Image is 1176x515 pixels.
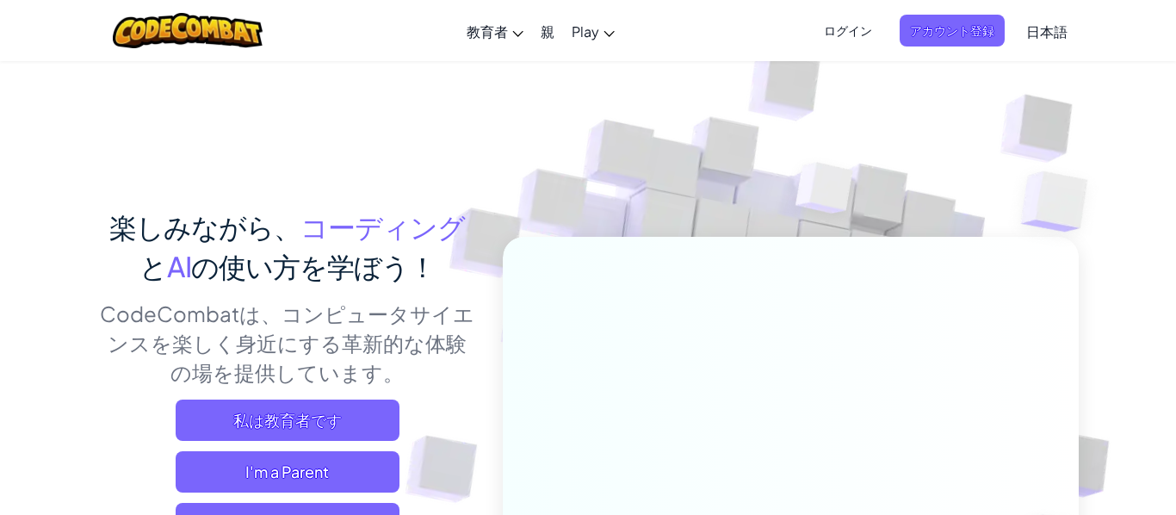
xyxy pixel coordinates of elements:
[572,22,599,40] span: Play
[814,15,882,47] button: ログイン
[563,8,623,54] a: Play
[467,22,508,40] span: 教育者
[109,209,300,244] span: 楽しみながら、
[764,128,888,257] img: Overlap cubes
[176,451,399,493] a: I'm a Parent
[113,13,263,48] img: CodeCombat logo
[532,8,563,54] a: 親
[97,299,477,387] p: CodeCombatは、コンピュータサイエンスを楽しく身近にする革新的な体験の場を提供しています。
[139,249,167,283] span: と
[1026,22,1068,40] span: 日本語
[176,400,399,441] a: 私は教育者です
[191,249,436,283] span: の使い方を学ぼう！
[987,129,1136,275] img: Overlap cubes
[900,15,1005,47] button: アカウント登録
[1018,8,1076,54] a: 日本語
[300,209,465,244] span: コーディング
[458,8,532,54] a: 教育者
[167,249,191,283] span: AI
